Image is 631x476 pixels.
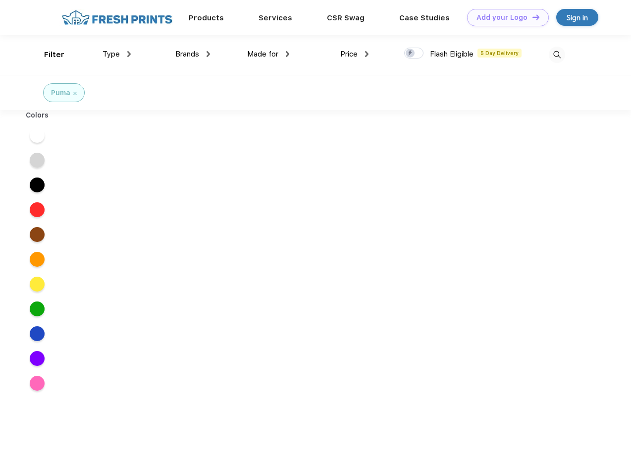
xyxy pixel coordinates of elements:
[430,50,473,59] span: Flash Eligible
[51,88,70,98] div: Puma
[259,13,292,22] a: Services
[365,51,368,57] img: dropdown.png
[103,50,120,59] span: Type
[549,47,565,63] img: desktop_search.svg
[327,13,365,22] a: CSR Swag
[18,110,56,120] div: Colors
[127,51,131,57] img: dropdown.png
[532,14,539,20] img: DT
[73,92,77,95] img: filter_cancel.svg
[567,12,588,23] div: Sign in
[44,49,64,60] div: Filter
[247,50,278,59] span: Made for
[189,13,224,22] a: Products
[175,50,199,59] span: Brands
[340,50,358,59] span: Price
[477,49,522,58] span: 5 Day Delivery
[207,51,210,57] img: dropdown.png
[476,13,527,22] div: Add your Logo
[286,51,289,57] img: dropdown.png
[556,9,598,26] a: Sign in
[59,9,175,26] img: fo%20logo%202.webp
